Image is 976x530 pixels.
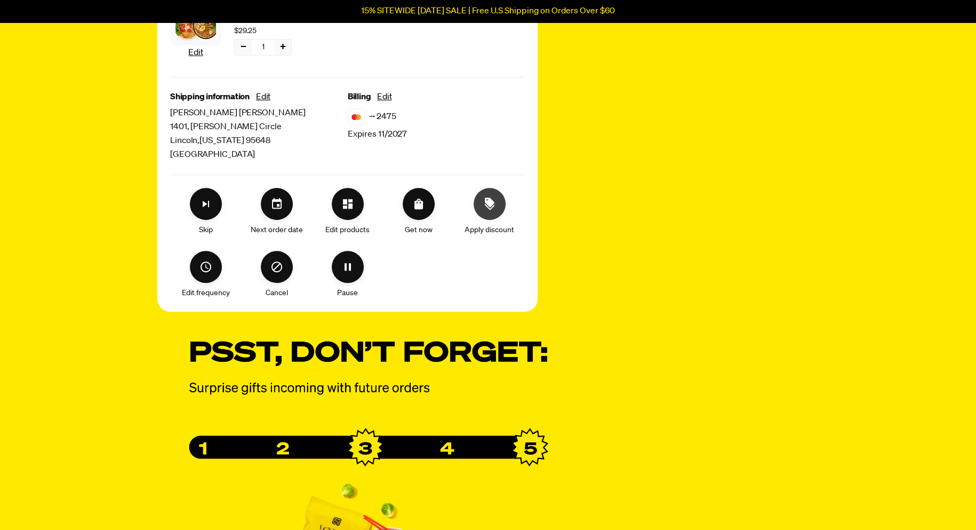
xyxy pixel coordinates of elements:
[262,41,265,53] span: 1
[261,188,293,220] button: Set your next order date
[332,251,364,283] button: Pause
[190,188,222,220] button: Skip subscription
[182,287,230,299] span: Edit frequency
[465,224,514,236] span: Apply discount
[234,25,257,37] span: $29.25
[405,224,433,236] span: Get now
[474,188,506,220] button: Apply discount
[266,287,288,299] span: Cancel
[170,90,250,104] span: Shipping information
[325,224,370,236] span: Edit products
[170,148,348,162] span: [GEOGRAPHIC_DATA]
[235,39,252,55] button: Decrease quantity
[190,251,222,283] button: Edit frequency
[170,120,348,134] span: 1401 , [PERSON_NAME] Circle
[261,251,293,283] button: Cancel
[403,188,435,220] button: Order Now
[377,90,391,104] button: Edit
[199,224,213,236] span: Skip
[348,128,407,141] span: Expires 11/2027
[170,188,525,299] div: Make changes for subscription
[348,108,365,125] img: svg%3E
[332,188,364,220] button: Edit products
[274,39,291,55] button: Increase quantity
[337,287,358,299] span: Pause
[170,106,348,120] span: [PERSON_NAME] [PERSON_NAME]
[188,46,203,60] button: Edit
[170,134,348,148] span: Lincoln , [US_STATE] 95648
[361,6,615,16] p: 15% SITEWIDE [DATE] SALE | Free U.S Shipping on Orders Over $60
[348,90,371,104] span: Billing
[251,224,303,236] span: Next order date
[256,90,270,104] button: Edit
[369,110,396,124] span: ···· 2475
